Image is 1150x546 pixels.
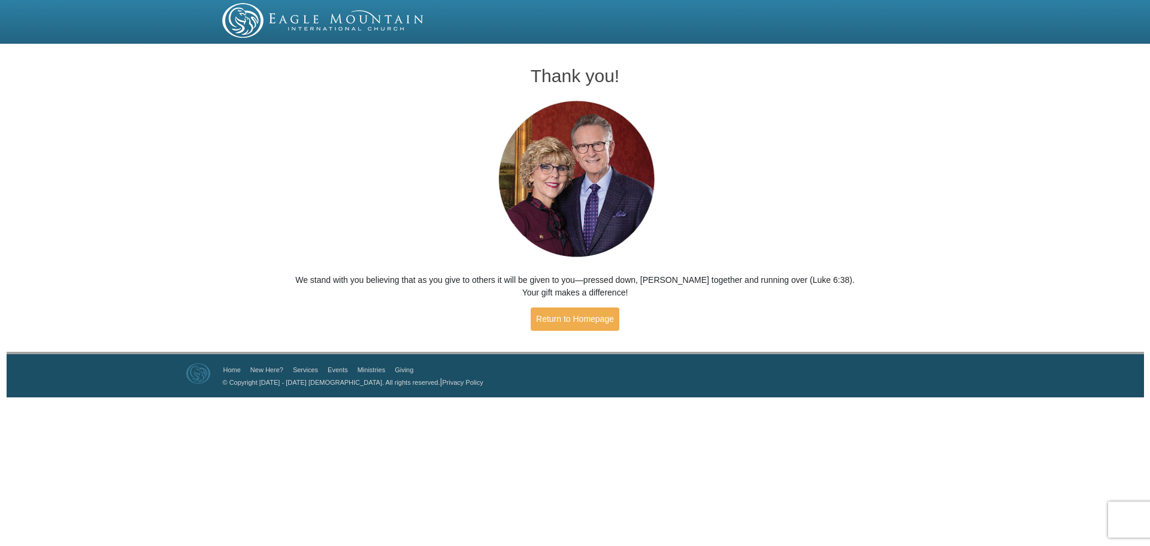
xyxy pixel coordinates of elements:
a: Services [293,366,318,373]
img: Eagle Mountain International Church [186,363,210,384]
p: We stand with you believing that as you give to others it will be given to you—pressed down, [PER... [294,274,857,299]
a: Giving [395,366,413,373]
a: Return to Homepage [531,307,619,331]
a: © Copyright [DATE] - [DATE] [DEMOGRAPHIC_DATA]. All rights reserved. [223,379,440,386]
h1: Thank you! [294,66,857,86]
img: Pastors George and Terri Pearsons [487,97,664,262]
a: Events [328,366,348,373]
img: EMIC [222,3,425,38]
a: Home [223,366,241,373]
a: Privacy Policy [442,379,483,386]
a: New Here? [250,366,283,373]
a: Ministries [358,366,385,373]
p: | [219,376,483,388]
